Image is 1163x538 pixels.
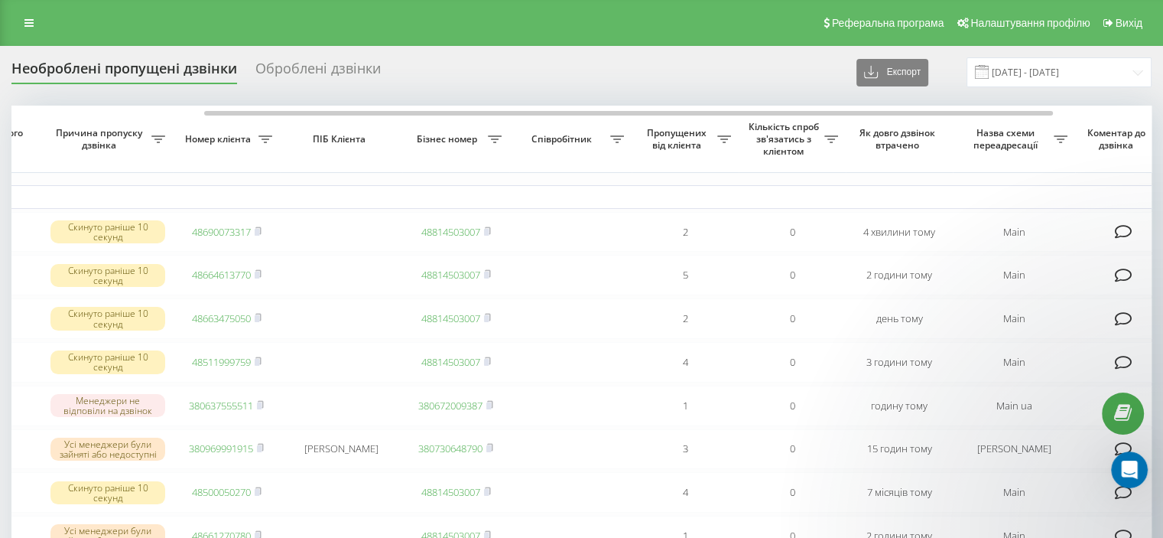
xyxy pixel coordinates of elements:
[746,121,824,157] span: Кількість спроб зв'язатись з клієнтом
[739,298,846,339] td: 0
[739,212,846,253] td: 0
[517,133,610,145] span: Співробітник
[418,399,482,412] a: 380672009387
[410,133,488,145] span: Бізнес номер
[846,429,953,470] td: 15 годин тому
[846,472,953,513] td: 7 місяців тому
[50,438,165,461] div: Усі менеджери були зайняті або недоступні
[858,127,940,151] span: Як довго дзвінок втрачено
[192,311,251,325] a: 48663475050
[832,17,944,29] span: Реферальна програма
[639,127,717,151] span: Пропущених від клієнта
[953,472,1075,513] td: Main
[180,133,258,145] span: Номер клієнта
[856,59,928,86] button: Експорт
[50,481,165,504] div: Скинуто раніше 10 секунд
[1116,17,1142,29] span: Вихід
[846,255,953,295] td: 2 години тому
[11,60,237,84] div: Необроблені пропущені дзвінки
[50,127,151,151] span: Причина пропуску дзвінка
[632,386,739,426] td: 1
[418,442,482,455] a: 380730648790
[846,342,953,383] td: 3 години тому
[632,429,739,470] td: 3
[632,342,739,383] td: 4
[846,298,953,339] td: день тому
[50,264,165,287] div: Скинуто раніше 10 секунд
[280,429,402,470] td: [PERSON_NAME]
[739,255,846,295] td: 0
[960,127,1054,151] span: Назва схеми переадресації
[421,225,480,239] a: 48814503007
[421,355,480,369] a: 48814503007
[953,386,1075,426] td: Main ua
[189,442,253,455] a: 380969991915
[632,298,739,339] td: 2
[739,429,846,470] td: 0
[953,212,1075,253] td: Main
[189,399,253,412] a: 380637555511
[846,386,953,426] td: годину тому
[739,386,846,426] td: 0
[192,268,251,282] a: 48664613770
[421,485,480,499] a: 48814503007
[50,351,165,373] div: Скинуто раніше 10 секунд
[1111,452,1148,488] iframe: Intercom live chat
[739,472,846,513] td: 0
[192,225,251,239] a: 48690073317
[192,355,251,369] a: 48511999759
[632,255,739,295] td: 5
[293,133,389,145] span: ПІБ Клієнта
[632,212,739,253] td: 2
[421,268,480,282] a: 48814503007
[421,311,480,325] a: 48814503007
[953,429,1075,470] td: [PERSON_NAME]
[50,307,165,330] div: Скинуто раніше 10 секунд
[1083,127,1153,151] span: Коментар до дзвінка
[50,220,165,243] div: Скинуто раніше 10 секунд
[953,298,1075,339] td: Main
[632,472,739,513] td: 4
[953,342,1075,383] td: Main
[739,342,846,383] td: 0
[255,60,381,84] div: Оброблені дзвінки
[846,212,953,253] td: 4 хвилини тому
[970,17,1090,29] span: Налаштування профілю
[192,485,251,499] a: 48500050270
[953,255,1075,295] td: Main
[50,394,165,417] div: Менеджери не відповіли на дзвінок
